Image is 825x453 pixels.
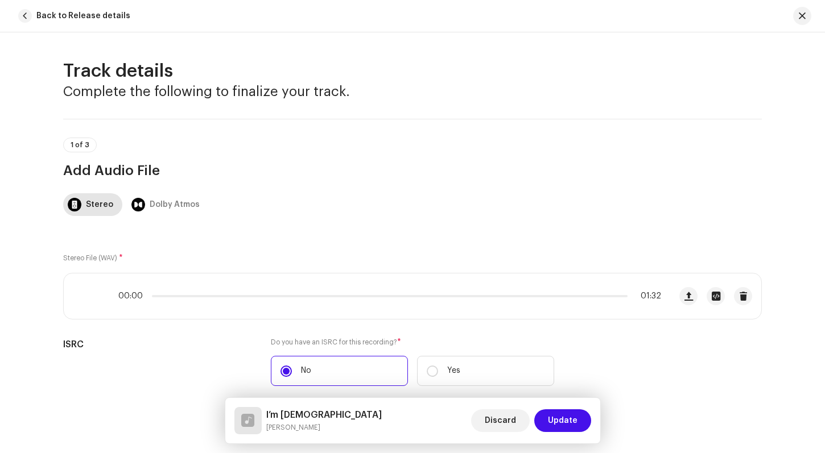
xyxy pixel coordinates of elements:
div: Dolby Atmos [150,193,200,216]
h2: Track details [63,60,762,82]
label: Do you have an ISRC for this recording? [271,338,554,347]
h3: Complete the following to finalize your track. [63,82,762,101]
p: Yes [447,365,460,377]
h5: ISRC [63,338,253,351]
p: No [301,365,311,377]
h3: Add Audio File [63,161,762,180]
span: 01:32 [632,292,661,301]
